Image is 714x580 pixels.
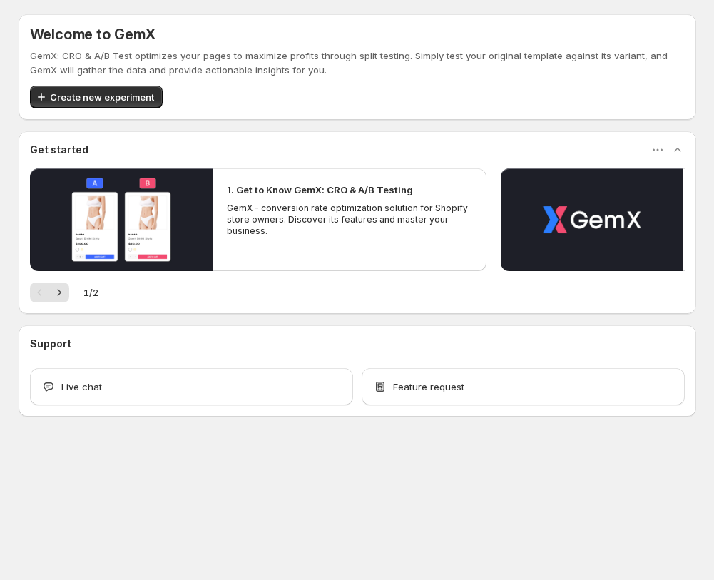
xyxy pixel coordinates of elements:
h5: Welcome to GemX [30,26,685,43]
h3: Support [30,337,71,351]
span: Feature request [393,380,464,394]
button: Create new experiment [30,86,163,108]
span: Live chat [61,380,102,394]
h2: 1. Get to Know GemX: CRO & A/B Testing [227,183,413,197]
h3: Get started [30,143,88,157]
span: Create new experiment [50,90,154,104]
button: Play video [30,168,213,271]
p: GemX - conversion rate optimization solution for Shopify store owners. Discover its features and ... [227,203,472,237]
nav: Pagination [30,283,69,302]
span: 1 / 2 [83,285,98,300]
button: Play video [501,168,683,271]
p: GemX: CRO & A/B Test optimizes your pages to maximize profits through split testing. Simply test ... [30,49,685,77]
button: Next [49,283,69,302]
